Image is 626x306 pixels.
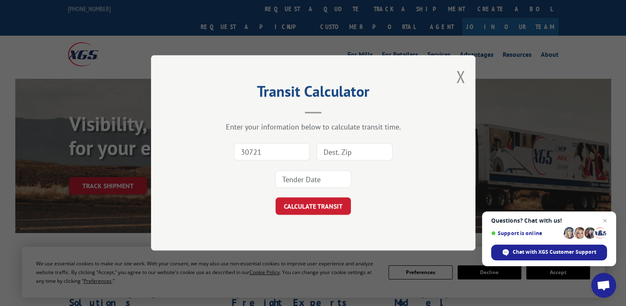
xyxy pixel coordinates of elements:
input: Tender Date [275,171,351,188]
span: Close chat [600,216,610,226]
span: Questions? Chat with us! [491,217,607,224]
div: Open chat [591,273,616,298]
button: Close modal [456,66,465,87]
button: CALCULATE TRANSIT [276,198,351,215]
div: Enter your information below to calculate transit time. [192,122,434,132]
input: Dest. Zip [317,143,393,161]
h2: Transit Calculator [192,85,434,101]
span: Support is online [491,230,561,236]
div: Chat with XGS Customer Support [491,245,607,260]
span: Chat with XGS Customer Support [513,248,596,256]
input: Origin Zip [234,143,310,161]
